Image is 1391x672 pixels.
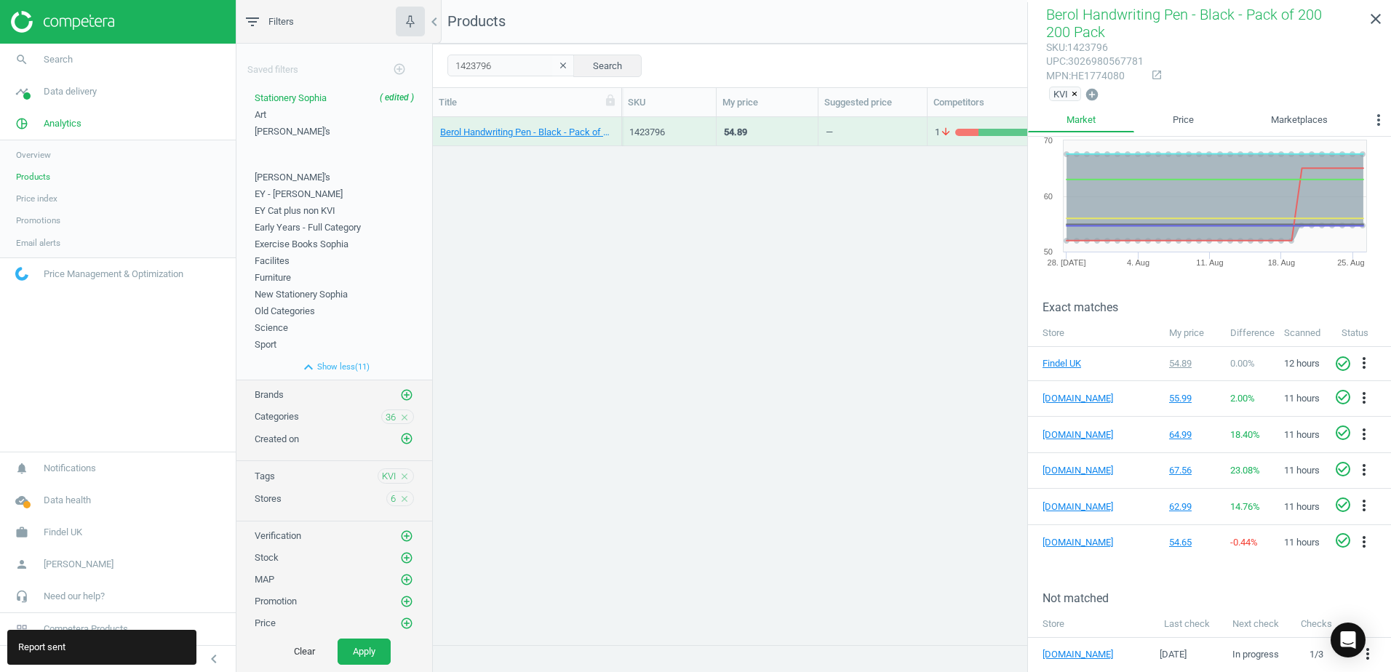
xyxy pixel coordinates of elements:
a: Marketplaces [1232,108,1366,132]
i: check_circle_outline [1334,532,1352,549]
tspan: 25. Aug [1337,258,1364,267]
button: Clear [279,639,330,665]
div: : 1423796 [1046,41,1144,55]
div: My price [722,96,812,109]
i: more_vert [1370,111,1387,129]
i: add_circle_outline [400,617,413,630]
i: more_vert [1359,645,1376,663]
span: EY - [PERSON_NAME] [255,188,343,199]
tspan: 18. Aug [1268,258,1295,267]
span: New Stationery Sophia [255,289,348,300]
tspan: 11. Aug [1196,258,1223,267]
span: [PERSON_NAME]'s [255,126,330,137]
span: 12 hours [1284,358,1320,369]
button: Search [573,55,642,76]
div: : HE1774080 [1046,69,1144,83]
i: arrow_downward [940,126,952,139]
span: Created on [255,433,299,444]
span: MAP [255,574,274,585]
span: Exercise Books Sophia [255,239,348,249]
i: pie_chart_outlined [8,110,36,137]
span: 0.00 % [1230,358,1255,369]
tspan: 4. Aug [1127,258,1149,267]
span: Notifications [44,462,96,475]
span: Data health [44,494,91,507]
span: Brands [255,389,284,400]
th: Store [1028,610,1152,638]
span: 11 hours [1284,537,1320,548]
span: Science [255,322,288,333]
button: more_vert [1359,645,1376,664]
span: Products [447,12,506,30]
span: Early Years - Full Category [255,222,361,233]
i: add_circle_outline [400,529,413,543]
span: Promotions [16,215,60,226]
text: 60 [1044,192,1053,201]
button: add_circle_outline [399,572,414,587]
i: clear [558,60,568,71]
i: add_circle_outline [400,432,413,445]
div: 55.99 [1169,392,1216,405]
span: Data delivery [44,85,97,98]
span: 18.40 % [1230,429,1260,440]
span: Tags [255,471,275,481]
span: Stock [255,552,279,563]
i: add_circle [1085,87,1099,102]
span: 36 [386,411,396,424]
i: close [399,494,410,504]
button: add_circle_outline [399,594,414,609]
div: Suggested price [824,96,921,109]
button: more_vert [1355,533,1373,552]
i: more_vert [1355,461,1373,479]
i: chevron_left [205,650,223,668]
button: × [1072,87,1080,100]
h3: Not matched [1043,591,1391,605]
i: work [8,519,36,546]
span: 11 hours [1284,429,1320,440]
i: check_circle_outline [1334,496,1352,513]
span: Berol Handwriting Pen - Black - Pack of 200 200 Pack [1046,6,1322,41]
span: Price [255,617,276,628]
i: more_vert [1355,533,1373,551]
div: Competitors [933,96,1096,109]
button: add_circle_outline [399,529,414,543]
a: Market [1028,108,1134,132]
i: close [1367,10,1384,28]
span: Price Management & Optimization [44,268,183,281]
i: cloud_done [8,487,36,514]
div: 54.65 [1169,536,1216,549]
i: search [8,46,36,73]
span: Products [16,171,50,183]
button: add_circle_outline [399,551,414,565]
th: My price [1162,319,1223,347]
span: Price index [16,193,57,204]
a: [DOMAIN_NAME] [1043,464,1115,477]
div: 54.89 [1169,357,1216,370]
div: SKU [628,96,710,109]
a: Berol Handwriting Pen - Black - Pack of 200 200 Pack [440,126,614,139]
div: Open Intercom Messenger [1331,623,1366,657]
button: more_vert [1355,354,1373,373]
i: add_circle_outline [400,595,413,608]
span: 11 hours [1284,465,1320,476]
span: Overview [16,149,51,161]
span: Findel UK [44,526,82,539]
span: EY Cat plus non KVI [255,205,335,216]
span: 23.08 % [1230,465,1260,476]
button: add_circle_outline [399,431,414,446]
div: Report sent [7,630,196,665]
span: Filters [268,15,294,28]
i: add_circle_outline [400,573,413,586]
th: Checks [1291,610,1342,638]
th: Status [1334,319,1391,347]
i: check_circle_outline [1334,355,1352,372]
span: 1 [935,126,955,139]
a: open_in_new [1144,69,1163,82]
span: 11 hours [1284,501,1320,512]
div: ( edited ) [380,92,414,105]
tspan: 28. [DATE] [1048,258,1086,267]
div: grid [433,117,1391,633]
div: — [826,126,833,144]
i: expand_less [300,359,317,376]
i: check_circle_outline [1334,460,1352,478]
